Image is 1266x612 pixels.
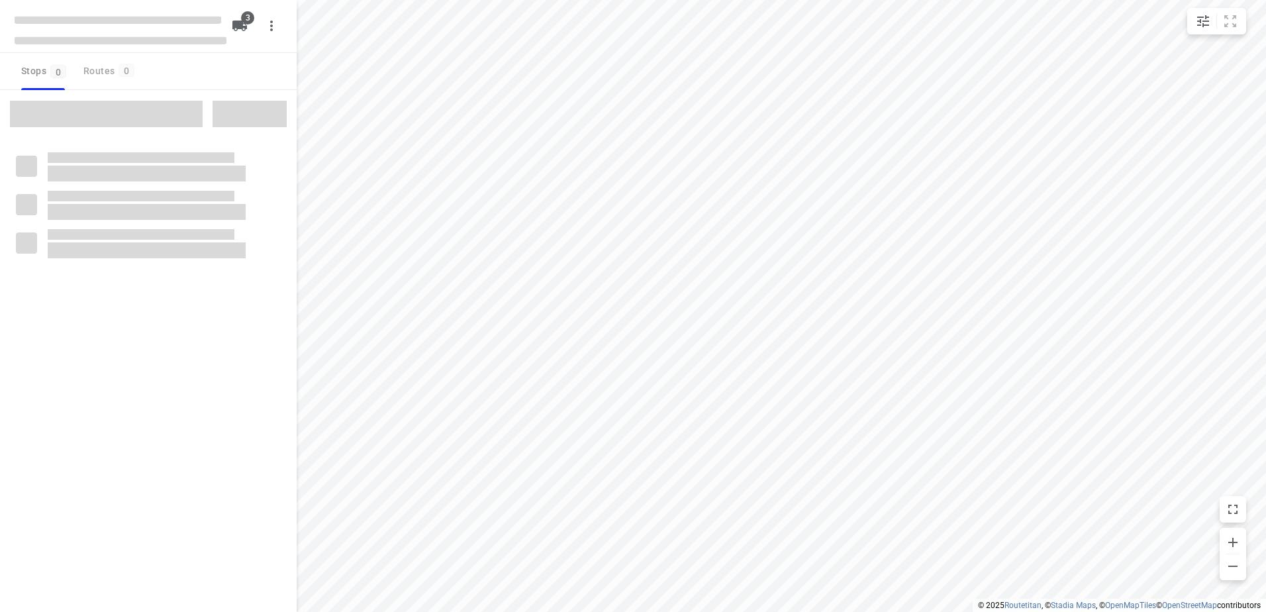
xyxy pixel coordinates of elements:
[978,601,1261,610] li: © 2025 , © , © © contributors
[1187,8,1246,34] div: small contained button group
[1162,601,1217,610] a: OpenStreetMap
[1051,601,1096,610] a: Stadia Maps
[1105,601,1156,610] a: OpenMapTiles
[1190,8,1216,34] button: Map settings
[1004,601,1042,610] a: Routetitan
